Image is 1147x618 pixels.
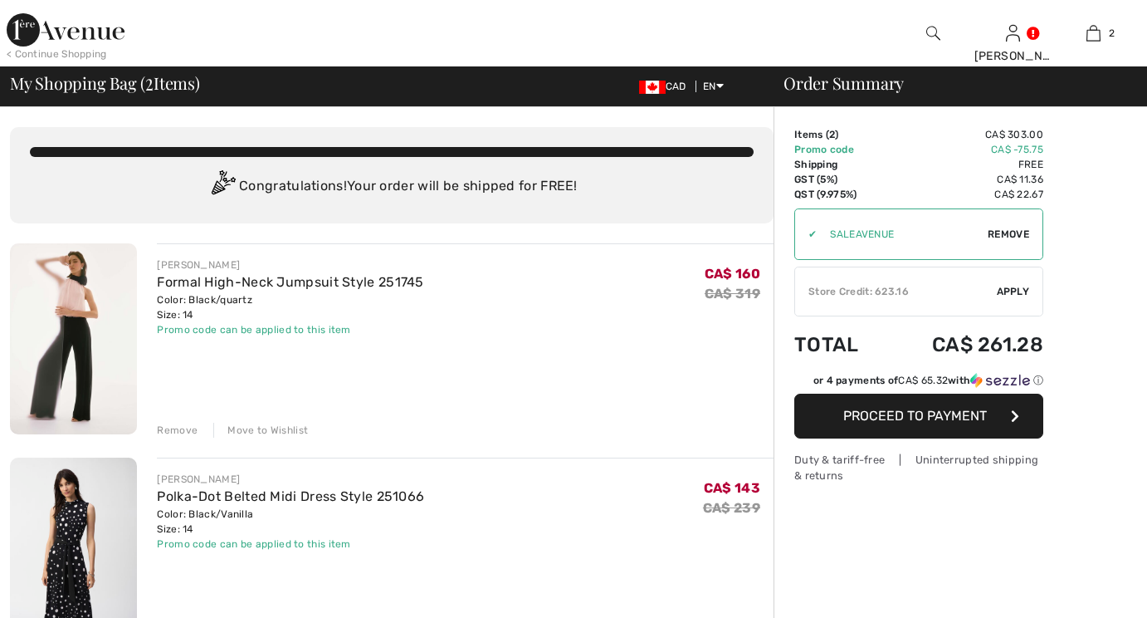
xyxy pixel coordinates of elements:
span: Apply [997,284,1030,299]
span: CA$ 143 [704,480,760,496]
img: Sezzle [970,373,1030,388]
td: QST (9.975%) [794,187,886,202]
td: CA$ 22.67 [886,187,1043,202]
img: search the website [926,23,940,43]
div: Duty & tariff-free | Uninterrupted shipping & returns [794,452,1043,483]
div: Promo code can be applied to this item [157,537,424,552]
td: Free [886,157,1043,172]
td: CA$ 261.28 [886,316,1043,373]
td: Total [794,316,886,373]
span: CA$ 65.32 [898,375,948,386]
span: CA$ 160 [705,266,760,282]
div: Remove [157,423,198,438]
img: My Info [1006,23,1020,43]
td: CA$ 303.00 [886,127,1043,142]
td: Shipping [794,157,886,172]
img: Canadian Dollar [639,81,666,94]
div: Color: Black/Vanilla Size: 14 [157,507,424,537]
div: Congratulations! Your order will be shipped for FREE! [30,170,754,204]
a: Formal High-Neck Jumpsuit Style 251745 [157,274,423,290]
td: Items ( ) [794,127,886,142]
div: Store Credit: 623.16 [795,284,997,299]
div: or 4 payments of with [813,373,1043,388]
s: CA$ 319 [705,286,760,302]
span: CAD [639,81,693,92]
input: Promo code [817,209,988,259]
a: Sign In [1006,25,1020,41]
td: CA$ 11.36 [886,172,1043,187]
div: ✔ [795,227,817,242]
div: Move to Wishlist [213,423,308,438]
div: [PERSON_NAME] [157,257,423,272]
a: Polka-Dot Belted Midi Dress Style 251066 [157,488,424,504]
span: 2 [1109,26,1115,41]
td: GST (5%) [794,172,886,187]
span: Remove [988,227,1029,242]
span: Proceed to Payment [843,408,987,424]
img: Formal High-Neck Jumpsuit Style 251745 [10,243,137,434]
span: EN [703,81,724,92]
td: Promo code [794,142,886,157]
img: Congratulation2.svg [206,170,239,204]
div: < Continue Shopping [7,47,107,61]
img: 1ère Avenue [7,13,124,47]
div: Promo code can be applied to this item [157,322,423,337]
div: or 4 payments ofCA$ 65.32withSezzle Click to learn more about Sezzle [794,373,1043,394]
span: 2 [829,129,835,140]
s: CA$ 239 [703,500,760,516]
div: Order Summary [764,75,1137,91]
span: My Shopping Bag ( Items) [10,75,200,91]
div: [PERSON_NAME] [974,47,1053,65]
span: 2 [145,71,154,92]
td: CA$ -75.75 [886,142,1043,157]
a: 2 [1054,23,1133,43]
div: [PERSON_NAME] [157,472,424,487]
button: Proceed to Payment [794,394,1043,439]
img: My Bag [1086,23,1101,43]
div: Color: Black/quartz Size: 14 [157,292,423,322]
